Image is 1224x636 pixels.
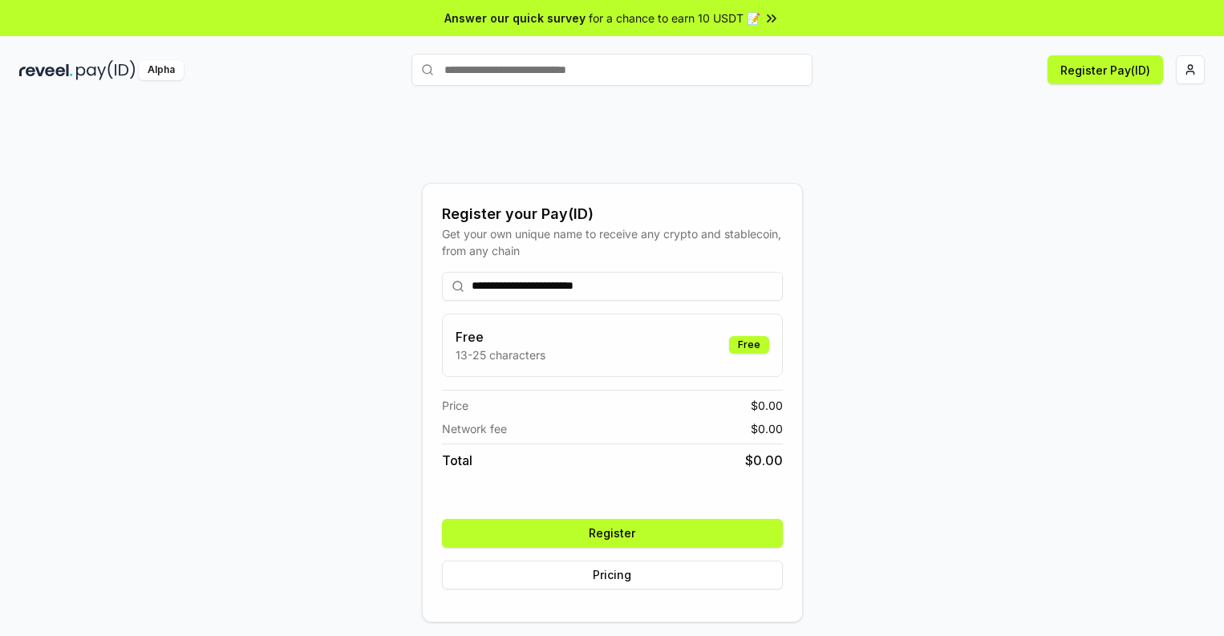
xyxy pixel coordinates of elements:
[19,60,73,80] img: reveel_dark
[139,60,184,80] div: Alpha
[751,397,783,414] span: $ 0.00
[442,225,783,259] div: Get your own unique name to receive any crypto and stablecoin, from any chain
[442,203,783,225] div: Register your Pay(ID)
[751,420,783,437] span: $ 0.00
[456,327,545,346] h3: Free
[442,420,507,437] span: Network fee
[745,451,783,470] span: $ 0.00
[456,346,545,363] p: 13-25 characters
[442,397,468,414] span: Price
[1048,55,1163,84] button: Register Pay(ID)
[76,60,136,80] img: pay_id
[444,10,586,26] span: Answer our quick survey
[442,451,472,470] span: Total
[589,10,760,26] span: for a chance to earn 10 USDT 📝
[442,519,783,548] button: Register
[442,561,783,589] button: Pricing
[729,336,769,354] div: Free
